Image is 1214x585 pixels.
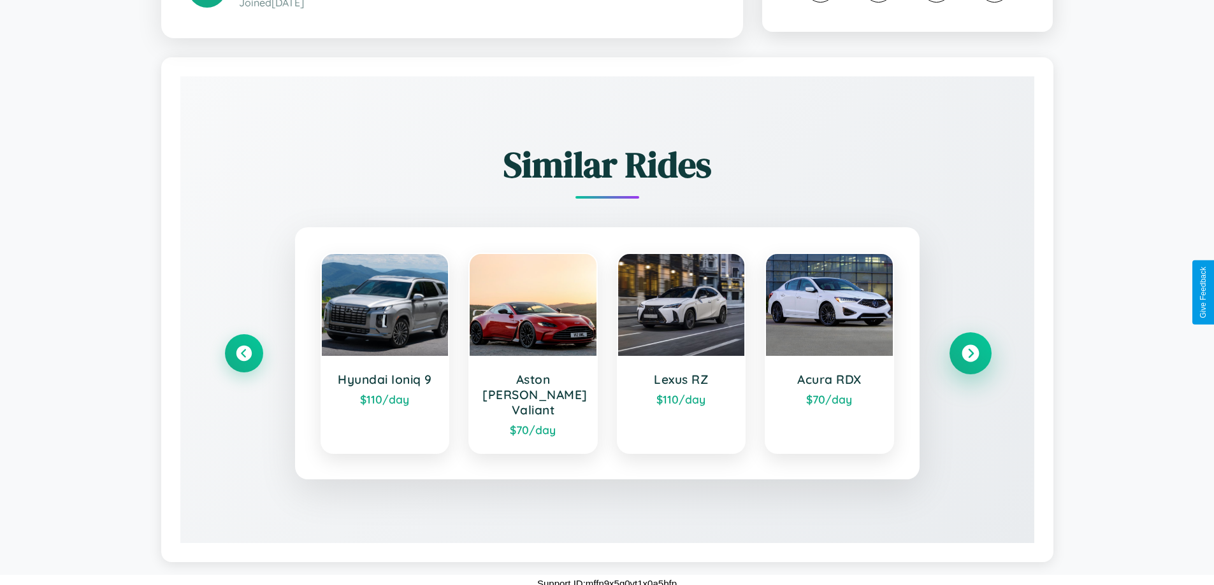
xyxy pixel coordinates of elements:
[631,392,732,406] div: $ 110 /day
[779,372,880,387] h3: Acura RDX
[617,253,746,454] a: Lexus RZ$110/day
[482,423,584,437] div: $ 70 /day
[321,253,450,454] a: Hyundai Ioniq 9$110/day
[779,392,880,406] div: $ 70 /day
[631,372,732,387] h3: Lexus RZ
[1199,267,1208,318] div: Give Feedback
[335,372,436,387] h3: Hyundai Ioniq 9
[225,140,990,189] h2: Similar Rides
[482,372,584,418] h3: Aston [PERSON_NAME] Valiant
[468,253,598,454] a: Aston [PERSON_NAME] Valiant$70/day
[765,253,894,454] a: Acura RDX$70/day
[335,392,436,406] div: $ 110 /day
